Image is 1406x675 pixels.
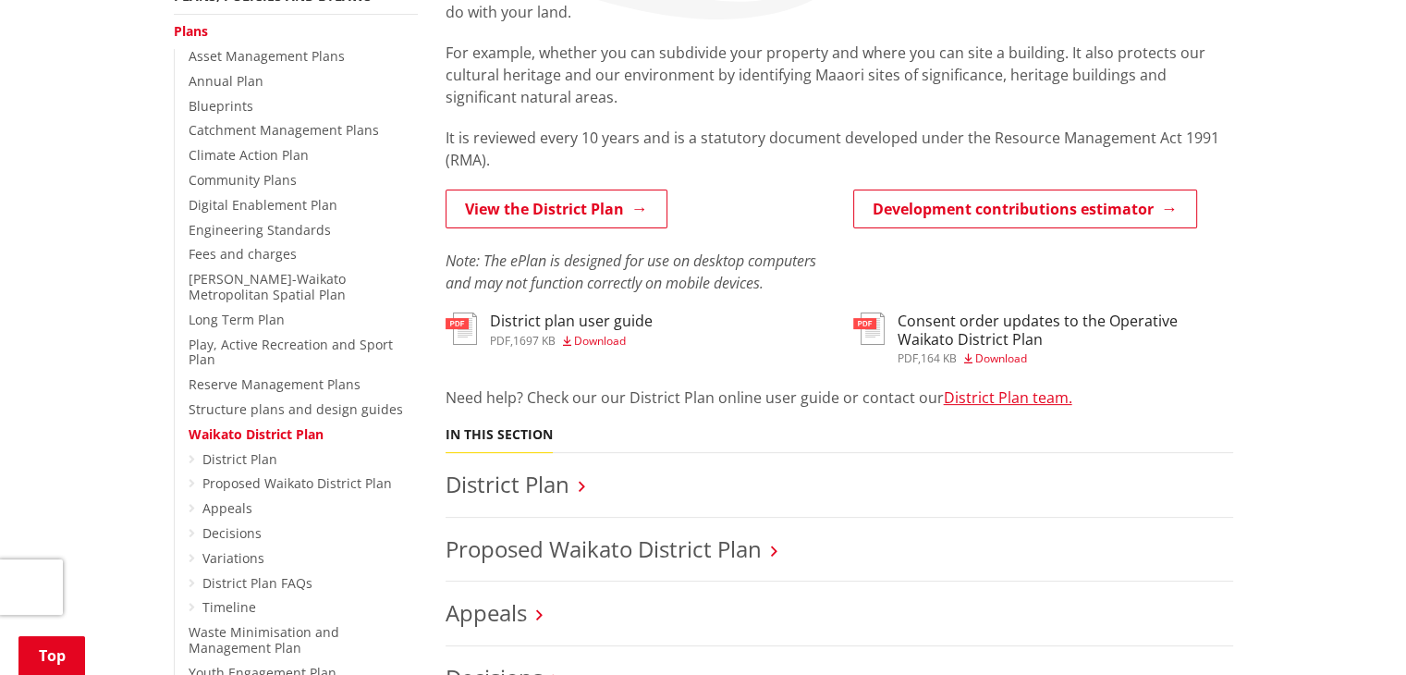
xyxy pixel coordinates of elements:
[189,121,379,139] a: Catchment Management Plans
[513,333,556,349] span: 1697 KB
[189,196,337,214] a: Digital Enablement Plan
[202,598,256,616] a: Timeline
[490,313,653,330] h3: District plan user guide
[202,574,312,592] a: District Plan FAQs
[202,499,252,517] a: Appeals
[446,597,527,628] a: Appeals
[446,313,477,345] img: document-pdf.svg
[446,427,553,443] h5: In this section
[189,72,263,90] a: Annual Plan
[202,549,264,567] a: Variations
[189,146,309,164] a: Climate Action Plan
[446,313,653,346] a: District plan user guide pdf,1697 KB Download
[189,400,403,418] a: Structure plans and design guides
[202,524,262,542] a: Decisions
[202,474,392,492] a: Proposed Waikato District Plan
[1321,597,1388,664] iframe: Messenger Launcher
[446,469,569,499] a: District Plan
[189,623,339,657] a: Waste Minimisation and Management Plan
[446,42,1233,108] p: For example, whether you can subdivide your property and where you can site a building. It also p...
[975,350,1027,366] span: Download
[189,171,297,189] a: Community Plans
[189,221,331,239] a: Engineering Standards
[446,534,762,564] a: Proposed Waikato District Plan
[853,313,885,345] img: document-pdf.svg
[490,333,510,349] span: pdf
[202,450,277,468] a: District Plan
[189,97,253,115] a: Blueprints
[446,251,816,293] em: Note: The ePlan is designed for use on desktop computers and may not function correctly on mobile...
[921,350,957,366] span: 164 KB
[189,375,361,393] a: Reserve Management Plans
[898,350,918,366] span: pdf
[944,387,1072,408] a: District Plan team.
[18,636,85,675] a: Top
[490,336,653,347] div: ,
[853,313,1233,363] a: Consent order updates to the Operative Waikato District Plan pdf,164 KB Download
[189,270,346,303] a: [PERSON_NAME]-Waikato Metropolitan Spatial Plan
[446,387,1233,409] p: Need help? Check our our District Plan online user guide or contact our
[898,353,1233,364] div: ,
[446,127,1233,171] p: It is reviewed every 10 years and is a statutory document developed under the Resource Management...
[189,47,345,65] a: Asset Management Plans
[574,333,626,349] span: Download
[189,245,297,263] a: Fees and charges
[174,22,208,40] a: Plans
[189,336,393,369] a: Play, Active Recreation and Sport Plan
[898,313,1233,348] h3: Consent order updates to the Operative Waikato District Plan
[189,425,324,443] a: Waikato District Plan
[189,311,285,328] a: Long Term Plan
[446,190,667,228] a: View the District Plan
[853,190,1197,228] a: Development contributions estimator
